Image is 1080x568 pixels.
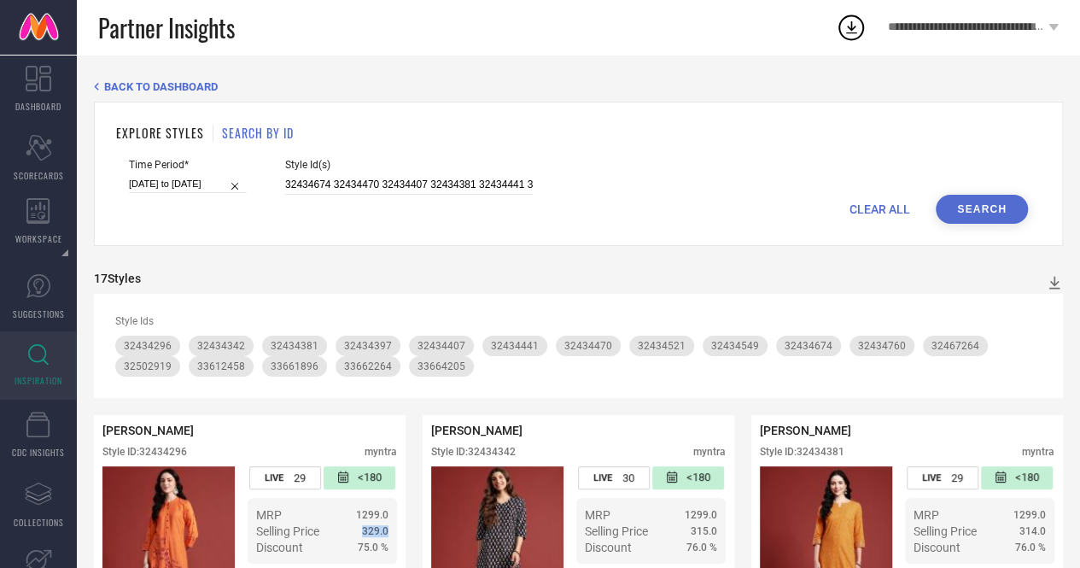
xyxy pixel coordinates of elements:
span: Style Id(s) [285,159,533,171]
span: 33664205 [417,360,465,372]
span: 32434521 [638,340,686,352]
span: 76.0 % [686,542,717,553]
div: Style ID: 32434296 [102,446,187,458]
span: Selling Price [914,524,977,538]
span: SCORECARDS [14,169,64,182]
span: 32502919 [124,360,172,372]
span: 33612458 [197,360,245,372]
span: BACK TO DASHBOARD [104,80,218,93]
span: 32434470 [564,340,612,352]
span: LIVE [265,472,283,483]
span: INSPIRATION [15,374,62,387]
span: Selling Price [585,524,648,538]
span: Time Period* [129,159,247,171]
span: LIVE [922,472,941,483]
span: 329.0 [362,525,388,537]
span: 32434760 [858,340,906,352]
span: LIVE [593,472,612,483]
h1: EXPLORE STYLES [116,124,204,142]
span: MRP [585,508,610,522]
span: [PERSON_NAME] [431,424,522,437]
span: SUGGESTIONS [13,307,65,320]
div: myntra [693,446,726,458]
div: Open download list [836,12,867,43]
div: Number of days the style has been live on the platform [907,466,978,489]
span: 1299.0 [685,509,717,521]
div: Back TO Dashboard [94,80,1063,93]
span: Discount [585,541,632,554]
div: myntra [1022,446,1054,458]
input: Enter comma separated style ids e.g. 12345, 67890 [285,175,533,195]
span: Discount [914,541,960,554]
span: 76.0 % [1015,542,1046,553]
span: 75.0 % [358,542,388,553]
div: Style Ids [115,315,1042,327]
span: 33662264 [344,360,392,372]
span: <180 [358,471,382,485]
div: Style ID: 32434381 [760,446,844,458]
span: Selling Price [256,524,319,538]
div: Number of days since the style was first listed on the platform [652,466,724,489]
span: DASHBOARD [15,100,61,113]
span: <180 [1015,471,1039,485]
div: Number of days since the style was first listed on the platform [981,466,1053,489]
span: Partner Insights [98,10,235,45]
span: [PERSON_NAME] [102,424,194,437]
span: 29 [294,471,306,484]
input: Select time period [129,175,247,193]
span: 32434397 [344,340,392,352]
span: COLLECTIONS [14,516,64,529]
span: 314.0 [1019,525,1046,537]
div: Number of days the style has been live on the platform [249,466,321,489]
span: [PERSON_NAME] [760,424,851,437]
span: WORKSPACE [15,232,62,245]
div: Style ID: 32434342 [431,446,516,458]
span: MRP [256,508,282,522]
span: Discount [256,541,303,554]
span: MRP [914,508,939,522]
div: myntra [365,446,397,458]
span: 33661896 [271,360,318,372]
span: <180 [686,471,710,485]
span: 32434381 [271,340,318,352]
span: 1299.0 [356,509,388,521]
span: 1299.0 [1013,509,1046,521]
span: CDC INSIGHTS [12,446,65,459]
span: 30 [622,471,634,484]
div: 17 Styles [94,272,141,285]
span: 32467264 [931,340,979,352]
h1: SEARCH BY ID [222,124,294,142]
span: CLEAR ALL [849,202,910,216]
span: 32434407 [417,340,465,352]
span: 32434674 [785,340,832,352]
span: 29 [951,471,963,484]
div: Number of days since the style was first listed on the platform [324,466,395,489]
span: 32434549 [711,340,759,352]
span: 32434296 [124,340,172,352]
span: 315.0 [691,525,717,537]
span: 32434441 [491,340,539,352]
button: Search [936,195,1028,224]
span: 32434342 [197,340,245,352]
div: Number of days the style has been live on the platform [578,466,650,489]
